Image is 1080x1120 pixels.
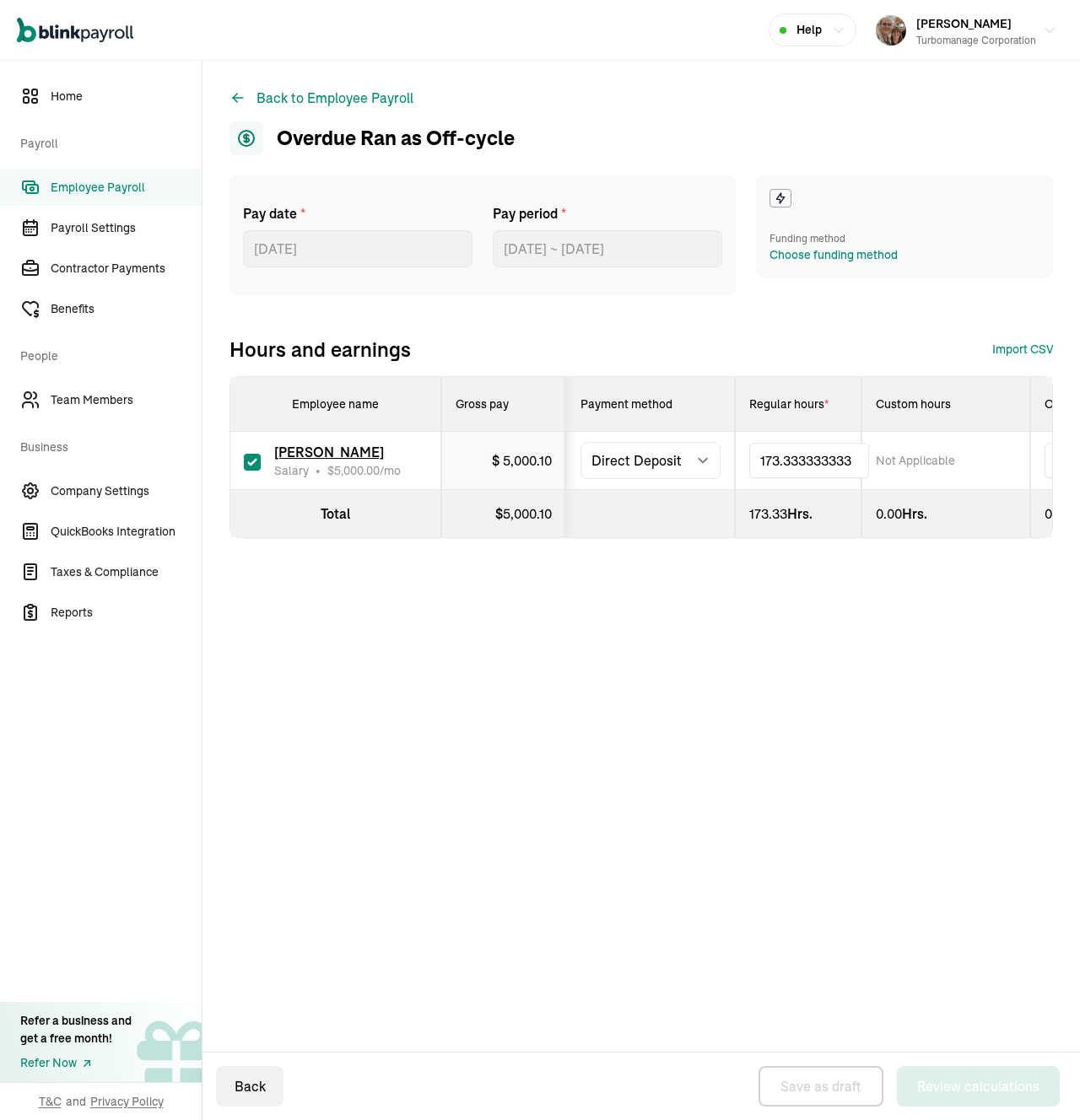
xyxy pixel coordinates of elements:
[90,1093,164,1110] span: Privacy Policy
[759,1066,883,1107] button: Save as draft
[20,1012,132,1047] div: Refer a business and get a free month!
[316,462,321,479] span: •
[51,563,202,581] span: Taxes & Compliance
[243,230,472,267] input: mm/dd/yyyy
[749,505,787,522] span: 173.33
[216,1066,283,1107] button: Back
[20,422,192,469] span: Business
[20,118,192,165] span: Payroll
[1045,505,1071,522] span: 0.00
[780,1076,861,1096] div: Save as draft
[749,503,847,524] div: Hrs.
[17,6,133,55] nav: Global
[51,523,202,541] span: QuickBooks Integration
[334,463,380,478] span: 5,000.00
[493,203,722,223] label: Pay period
[996,1039,1080,1120] iframe: Chat Widget
[244,503,427,524] div: Total
[749,396,829,412] span: Regular hours
[39,1093,62,1110] span: T&C
[493,230,722,267] input: mm/dd/yyyy to mm/dd/yyyy
[869,9,1063,51] button: [PERSON_NAME]Turbomanage Corporation
[20,1054,132,1072] a: Refer Now
[769,231,898,246] div: Funding method
[876,452,955,469] span: Not Applicable
[274,462,309,479] span: Salary
[229,88,413,108] button: Back to Employee Payroll
[51,482,202,500] span: Company Settings
[503,505,552,522] span: 5,000.10
[769,13,856,46] button: Help
[229,121,515,155] h1: Overdue Ran as Off-cycle
[916,33,1036,48] div: Turbomanage Corporation
[749,443,869,478] input: 0.00
[876,503,1016,524] div: Hrs.
[292,396,379,412] span: Employee name
[796,21,822,39] span: Help
[456,396,552,412] div: Gross pay
[243,203,472,223] label: Pay date
[274,444,384,460] span: [PERSON_NAME]
[992,341,1053,358] button: Import CSV
[327,462,401,479] span: /mo
[229,336,411,363] span: Hours and earnings
[51,604,202,622] span: Reports
[876,505,902,522] span: 0.00
[876,396,1016,412] div: Custom hours
[917,1076,1039,1096] div: Review calculations
[503,452,552,469] span: 5,000.10
[327,463,380,478] span: $
[51,219,202,237] span: Payroll Settings
[580,396,672,412] span: Payment method
[897,1066,1060,1107] button: Review calculations
[769,246,898,264] button: Choose funding method
[51,260,202,277] span: Contractor Payments
[456,503,552,524] div: $
[51,179,202,197] span: Employee Payroll
[51,391,202,409] span: Team Members
[492,450,552,471] div: $
[916,16,1012,31] span: [PERSON_NAME]
[51,300,202,318] span: Benefits
[51,88,202,105] span: Home
[20,331,192,378] span: People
